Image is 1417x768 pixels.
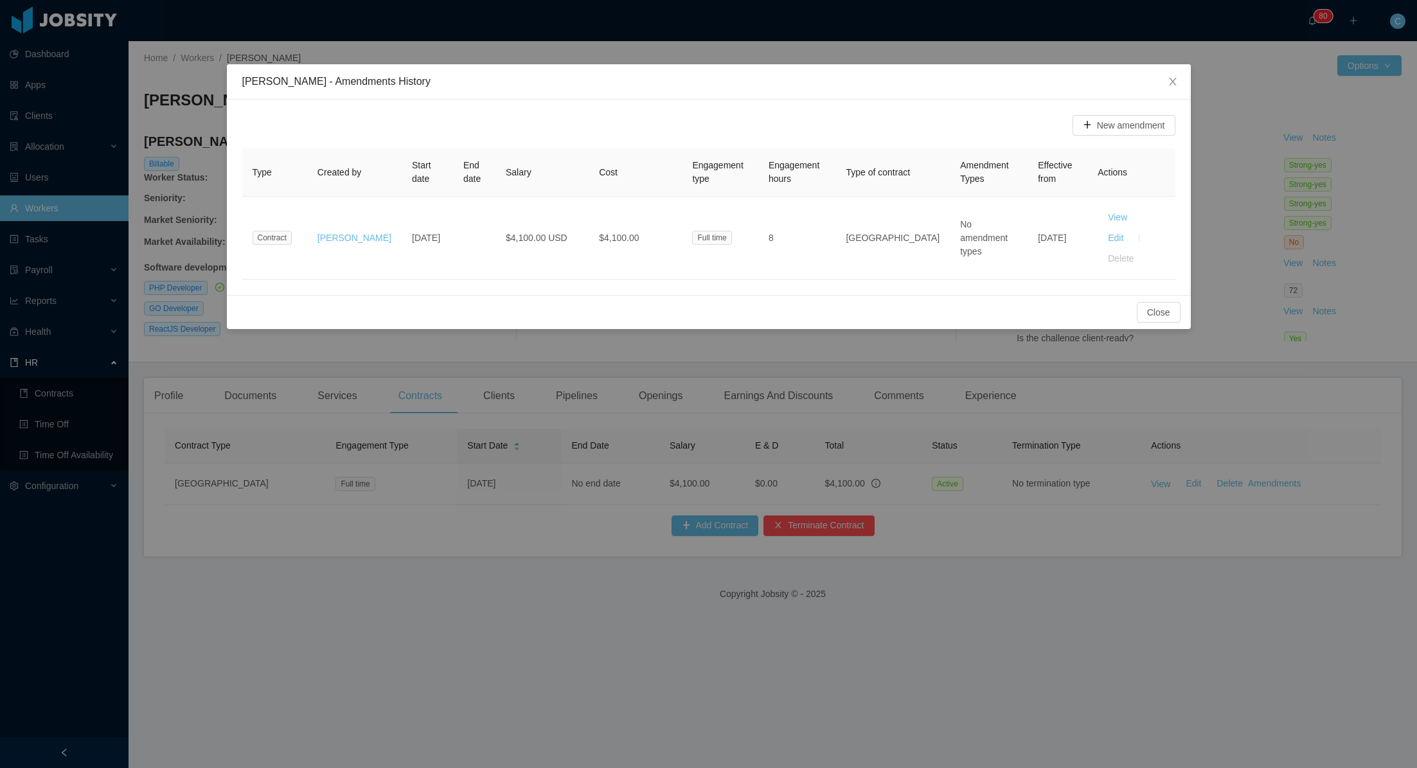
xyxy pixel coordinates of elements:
[412,160,431,184] span: Start date
[506,233,567,243] span: $4,100.00 USD
[835,197,950,280] td: [GEOGRAPHIC_DATA]
[599,167,618,177] span: Cost
[253,167,272,177] span: Type
[463,160,481,184] span: End date
[1098,167,1127,177] span: Actions
[599,233,639,243] span: $4,100.00
[1038,160,1072,184] span: Effective from
[317,233,391,243] a: [PERSON_NAME]
[769,160,819,184] span: Engagement hours
[960,160,1008,184] span: Amendment Types
[846,167,910,177] span: Type of contract
[242,75,1175,89] div: [PERSON_NAME] - Amendments History
[506,167,531,177] span: Salary
[1168,76,1178,87] i: icon: close
[1098,228,1134,248] button: Edit
[317,167,361,177] span: Created by
[1098,207,1137,228] button: View
[1155,64,1191,100] button: Close
[692,160,743,184] span: Engagement type
[1073,115,1175,136] button: icon: plusNew amendment
[769,233,774,243] span: 8
[1028,197,1087,280] td: [DATE]
[960,219,1008,256] span: No amendment types
[253,231,292,245] span: Contract
[402,197,453,280] td: [DATE]
[1137,302,1181,323] button: Close
[692,231,731,245] span: Full time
